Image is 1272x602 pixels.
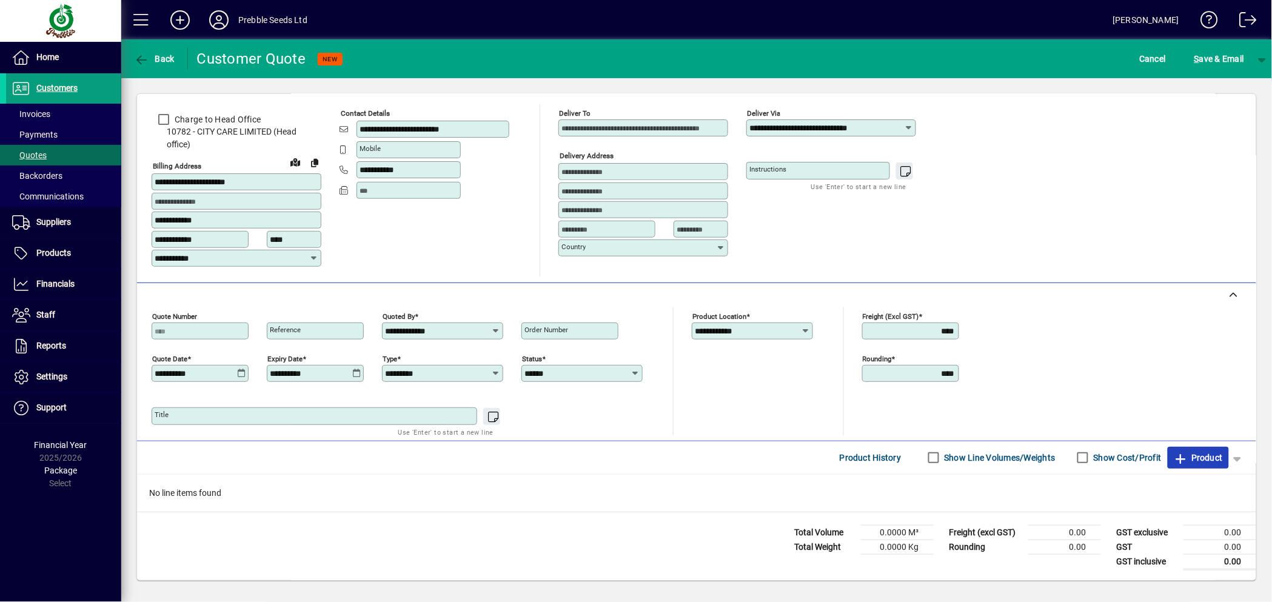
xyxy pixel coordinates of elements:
[1091,452,1162,464] label: Show Cost/Profit
[6,300,121,330] a: Staff
[1140,49,1167,69] span: Cancel
[36,248,71,258] span: Products
[1028,540,1101,554] td: 0.00
[943,525,1028,540] td: Freight (excl GST)
[36,341,66,350] span: Reports
[267,354,303,363] mat-label: Expiry date
[6,207,121,238] a: Suppliers
[1188,48,1250,70] button: Save & Email
[305,153,324,172] button: Copy to Delivery address
[788,525,861,540] td: Total Volume
[559,109,591,118] mat-label: Deliver To
[1111,540,1183,554] td: GST
[36,279,75,289] span: Financials
[36,372,67,381] span: Settings
[35,440,87,450] span: Financial Year
[1191,2,1218,42] a: Knowledge Base
[749,165,786,173] mat-label: Instructions
[6,42,121,73] a: Home
[1230,2,1257,42] a: Logout
[12,171,62,181] span: Backorders
[286,152,305,172] a: View on map
[6,238,121,269] a: Products
[692,312,746,320] mat-label: Product location
[12,109,50,119] span: Invoices
[36,310,55,319] span: Staff
[561,242,586,251] mat-label: Country
[199,9,238,31] button: Profile
[6,166,121,186] a: Backorders
[1174,448,1223,467] span: Product
[172,113,261,125] label: Charge to Head Office
[861,525,934,540] td: 0.0000 M³
[835,447,906,469] button: Product History
[863,312,919,320] mat-label: Freight (excl GST)
[36,52,59,62] span: Home
[121,48,188,70] app-page-header-button: Back
[137,475,1256,512] div: No line items found
[6,186,121,207] a: Communications
[152,354,187,363] mat-label: Quote date
[197,49,306,69] div: Customer Quote
[840,448,902,467] span: Product History
[522,354,542,363] mat-label: Status
[383,312,415,320] mat-label: Quoted by
[12,150,47,160] span: Quotes
[152,125,321,151] span: 10782 - CITY CARE LIMITED (Head office)
[943,540,1028,554] td: Rounding
[360,144,381,153] mat-label: Mobile
[1028,525,1101,540] td: 0.00
[747,109,780,118] mat-label: Deliver via
[861,540,934,554] td: 0.0000 Kg
[155,410,169,419] mat-label: Title
[6,393,121,423] a: Support
[1194,49,1244,69] span: ave & Email
[1111,525,1183,540] td: GST exclusive
[1111,554,1183,569] td: GST inclusive
[863,354,892,363] mat-label: Rounding
[323,55,338,63] span: NEW
[6,362,121,392] a: Settings
[6,124,121,145] a: Payments
[1194,54,1199,64] span: S
[1183,525,1256,540] td: 0.00
[6,145,121,166] a: Quotes
[6,331,121,361] a: Reports
[788,540,861,554] td: Total Weight
[524,326,568,334] mat-label: Order number
[6,269,121,299] a: Financials
[12,192,84,201] span: Communications
[238,10,307,30] div: Prebble Seeds Ltd
[398,425,494,439] mat-hint: Use 'Enter' to start a new line
[12,130,58,139] span: Payments
[383,354,397,363] mat-label: Type
[36,217,71,227] span: Suppliers
[1183,554,1256,569] td: 0.00
[36,403,67,412] span: Support
[811,179,906,193] mat-hint: Use 'Enter' to start a new line
[270,326,301,334] mat-label: Reference
[152,312,197,320] mat-label: Quote number
[6,104,121,124] a: Invoices
[1168,447,1229,469] button: Product
[1137,48,1170,70] button: Cancel
[1113,10,1179,30] div: [PERSON_NAME]
[134,54,175,64] span: Back
[161,9,199,31] button: Add
[36,83,78,93] span: Customers
[44,466,77,475] span: Package
[131,48,178,70] button: Back
[942,452,1056,464] label: Show Line Volumes/Weights
[1183,540,1256,554] td: 0.00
